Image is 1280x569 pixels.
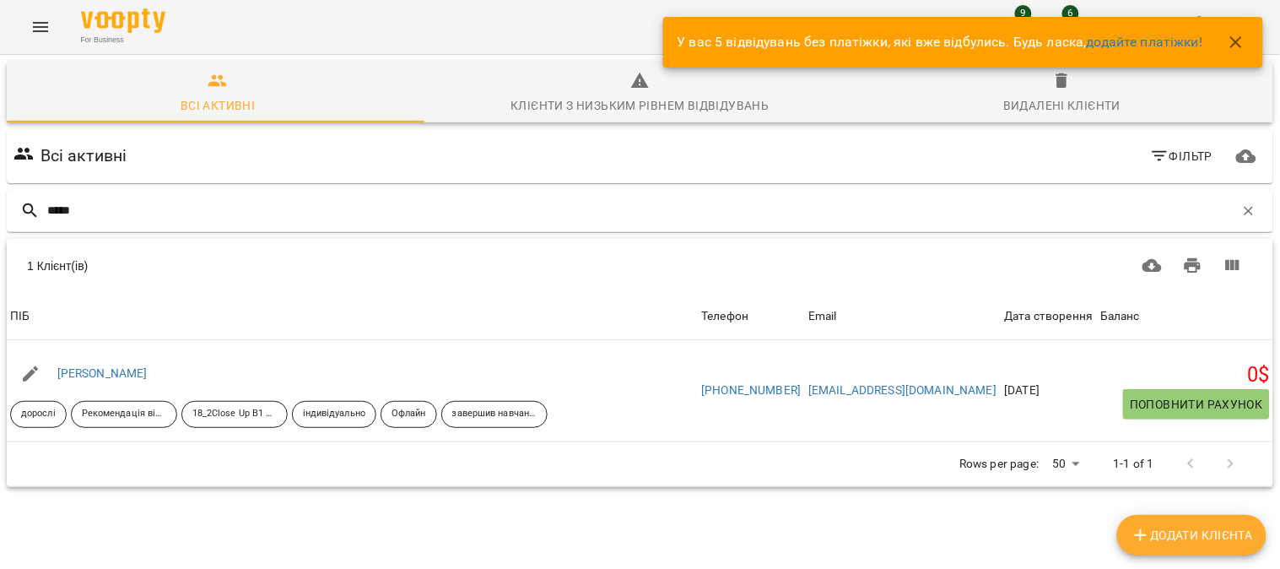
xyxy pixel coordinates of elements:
h6: Всі активні [41,143,127,169]
span: 6 [1062,5,1079,22]
div: завершив навчання [441,401,548,428]
span: ПІБ [10,306,694,327]
div: Дата створення [1005,306,1094,327]
button: Завантажити CSV [1132,246,1173,286]
a: [PHONE_NUMBER] [701,383,801,397]
span: Телефон [701,306,802,327]
button: Вигляд колонок [1212,246,1253,286]
div: Офлайн [381,401,437,428]
p: 1-1 of 1 [1114,456,1154,473]
div: Рекомендація від друзів знайомих тощо [71,401,177,428]
div: Email [808,306,837,327]
p: Рекомендація від друзів знайомих тощо [82,407,166,421]
span: Email [808,306,997,327]
p: індивідуально [303,407,365,421]
button: Поповнити рахунок [1123,389,1270,420]
span: Поповнити рахунок [1130,394,1263,415]
div: ПІБ [10,306,30,327]
p: Rows per page: [959,456,1039,473]
div: Sort [808,306,837,327]
span: Дата створення [1005,306,1094,327]
span: For Business [81,35,165,46]
div: Sort [701,306,748,327]
button: Додати клієнта [1117,515,1266,555]
span: Фільтр [1150,146,1213,166]
div: Телефон [701,306,748,327]
p: завершив навчання [452,407,537,421]
div: індивідуально [292,401,376,428]
button: Menu [20,7,61,47]
span: Баланс [1100,306,1270,327]
h5: 0 $ [1100,362,1270,388]
div: Видалені клієнти [1003,95,1121,116]
button: Друк [1173,246,1213,286]
a: [PERSON_NAME] [57,366,148,380]
p: 18_2Close Up B1 Past SimplePast Cont [192,407,277,421]
p: Офлайн [392,407,426,421]
button: Фільтр [1143,141,1220,171]
p: дорослі [21,407,56,421]
td: [DATE] [1002,340,1098,442]
a: [EMAIL_ADDRESS][DOMAIN_NAME] [808,383,996,397]
div: Баланс [1100,306,1140,327]
div: Sort [1005,306,1094,327]
div: Sort [1100,306,1140,327]
img: Voopty Logo [81,8,165,33]
div: 1 Клієнт(ів) [27,257,610,274]
div: Sort [10,306,30,327]
div: дорослі [10,401,67,428]
p: У вас 5 відвідувань без платіжки, які вже відбулись. Будь ласка, [677,32,1202,52]
div: Table Toolbar [7,239,1273,293]
a: додайте платіжки! [1087,34,1203,50]
div: 18_2Close Up B1 Past SimplePast Cont [181,401,288,428]
span: 9 [1015,5,1032,22]
div: Всі активні [181,95,255,116]
div: 50 [1045,452,1086,476]
span: Додати клієнта [1131,525,1253,545]
div: Клієнти з низьким рівнем відвідувань [510,95,769,116]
